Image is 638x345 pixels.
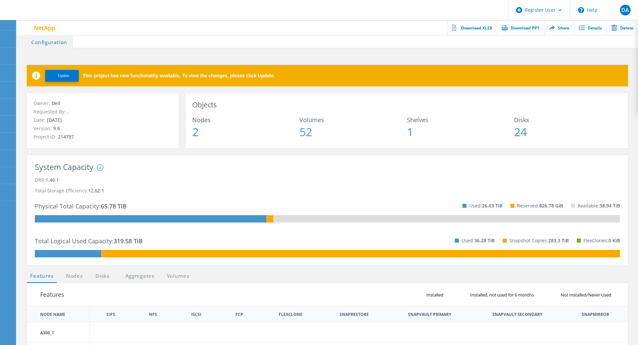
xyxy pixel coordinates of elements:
[52,125,60,132] span: 9.6
[33,25,55,31] span: NetApp
[514,126,621,138] span: 24
[35,163,93,171] h3: System Capacity
[425,293,450,297] span: Installed
[447,20,497,35] a: Download XLSX
[149,313,157,317] th: NFS
[539,202,563,209] span: 826.78 GiB
[408,313,451,317] th: Snapvault Primary
[497,20,544,35] a: Download PPT
[35,185,620,196] p: Total Storage Efficiency:
[192,126,299,138] span: 2
[33,125,172,132] p: Version:
[578,200,620,211] p: Available:
[469,200,502,211] p: Used:
[192,100,621,110] h3: Objects
[559,293,618,297] span: Not Installed/Never Used
[33,100,172,107] p: Owner:
[299,126,407,138] span: 52
[407,126,514,138] span: 1
[474,237,495,244] span: 36.28 TiB
[609,237,620,244] span: 0 KiB
[88,187,104,194] span: 12.62:1
[548,237,569,244] span: 283.3 TiB
[46,177,59,183] span: 1.46:1
[235,313,243,317] th: FCP
[621,7,629,13] span: DA
[578,7,584,13] svg: \n
[482,202,502,209] span: 26.03 TiB
[35,236,143,246] p: Total Logical Used Capacity:
[50,100,60,106] span: Dell
[544,20,574,35] a: Share
[58,73,70,78] span: Update
[509,235,569,246] p: Snapshot Copies:
[45,70,79,82] button: Update
[93,272,112,280] a: Disks
[574,20,607,35] a: Details
[40,290,64,299] h3: Features
[469,293,541,297] span: Installed, not used for 6 months
[33,133,172,141] p: Project ID:
[583,235,620,246] p: FlexClones:
[66,108,69,115] span: ,
[599,202,620,209] span: 38.94 TiB
[121,272,159,280] a: Aggregates
[607,20,638,35] a: Delete
[299,117,407,123] span: Volumes
[33,108,172,115] p: Requested By:
[27,272,57,280] a: Features
[45,117,62,123] span: [DATE]
[192,117,299,123] span: Nodes
[517,200,563,211] p: Reserved:
[279,313,302,317] th: FlexClone
[163,272,193,280] a: Volumes
[114,237,143,245] span: 319.58 TiB
[27,322,89,343] td: A300_1
[462,235,495,246] p: Used:
[56,134,74,140] span: 214787
[7,14,79,19] a: Live Optics Dashboard
[492,313,542,317] th: Snapvault Secondary
[35,175,620,185] p: DRR:
[64,272,85,280] a: Nodes
[35,201,127,211] p: Physical Total Capacity:
[191,313,201,317] th: iSCSI
[33,116,172,124] p: Date:
[407,117,514,123] span: Shelves
[340,313,369,317] th: Snaprestore
[83,73,275,78] span: This project has new functionality available. To view the changes, please click Update.
[514,117,621,123] span: Disks
[582,313,609,317] th: Snapmirror
[27,306,89,322] th: Node Name
[107,313,115,317] th: CIFS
